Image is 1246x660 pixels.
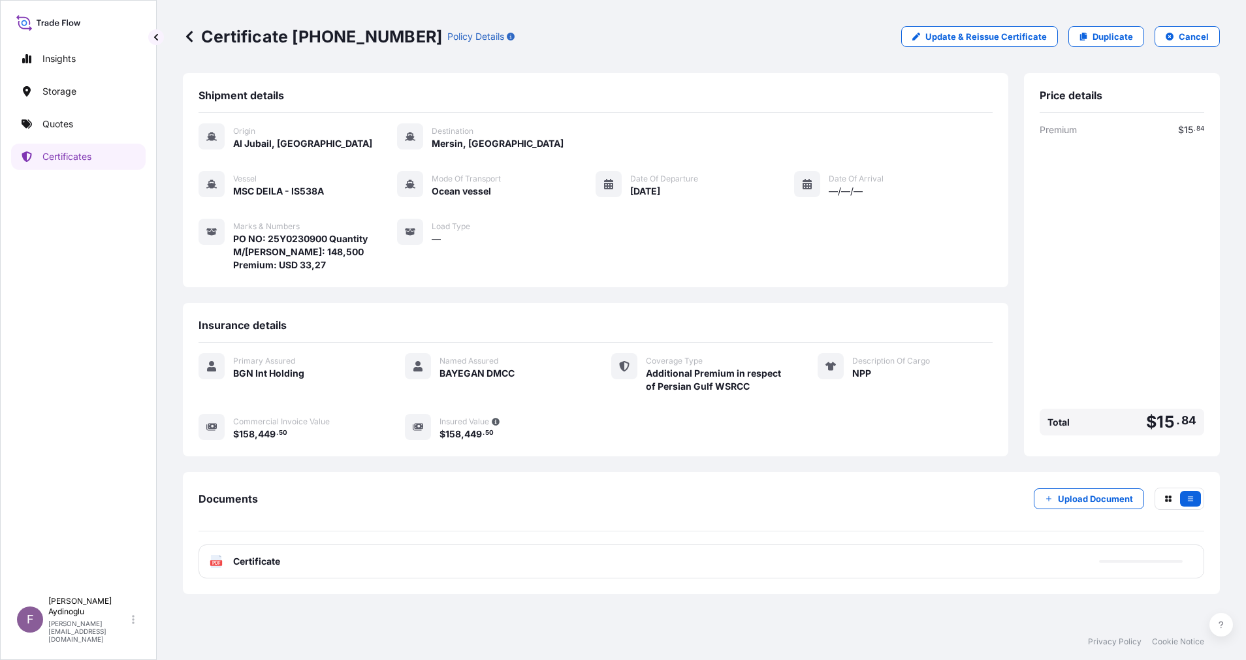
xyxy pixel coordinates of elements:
a: Insights [11,46,146,72]
span: 50 [485,431,494,435]
span: Shipment details [199,89,284,102]
p: Storage [42,85,76,98]
span: 158 [445,430,461,439]
p: Certificate [PHONE_NUMBER] [183,26,442,47]
span: 158 [239,430,255,439]
span: Additional Premium in respect of Persian Gulf WSRCC [646,367,786,393]
span: Commercial Invoice Value [233,416,330,427]
span: Primary Assured [233,356,295,366]
span: . [1176,416,1180,424]
span: Date of Arrival [829,174,884,184]
span: MSC DEILA - IS538A [233,185,324,198]
span: Mode of Transport [432,174,501,184]
span: Certificate [233,555,280,568]
span: 84 [1181,416,1196,424]
span: $ [439,430,445,439]
p: [PERSON_NAME] Aydinoglu [48,596,129,617]
span: $ [233,430,239,439]
span: Total [1047,416,1070,429]
a: Duplicate [1068,26,1144,47]
span: 15 [1184,125,1193,134]
span: [DATE] [630,185,660,198]
span: Al Jubail, [GEOGRAPHIC_DATA] [233,137,372,150]
span: . [276,431,278,435]
span: $ [1146,414,1157,430]
p: Upload Document [1058,492,1133,505]
button: Upload Document [1034,488,1144,509]
p: Update & Reissue Certificate [925,30,1047,43]
a: Privacy Policy [1088,636,1142,647]
a: Update & Reissue Certificate [901,26,1058,47]
p: Certificates [42,150,91,163]
span: BAYEGAN DMCC [439,367,515,380]
span: Ocean vessel [432,185,491,198]
span: 449 [464,430,482,439]
span: PO NO: 25Y0230900 Quantity M/[PERSON_NAME]: 148,500 Premium: USD 33,27 [233,232,397,272]
span: Coverage Type [646,356,703,366]
span: Named Assured [439,356,498,366]
span: 84 [1196,127,1204,131]
span: Vessel [233,174,257,184]
a: Storage [11,78,146,104]
span: Documents [199,492,258,505]
span: . [483,431,485,435]
span: NPP [852,367,871,380]
a: Cookie Notice [1152,636,1204,647]
button: Cancel [1155,26,1220,47]
p: [PERSON_NAME][EMAIL_ADDRESS][DOMAIN_NAME] [48,620,129,643]
span: Premium [1040,123,1077,136]
span: $ [1178,125,1184,134]
p: Insights [42,52,76,65]
span: Insurance details [199,319,287,332]
span: Destination [432,126,473,136]
a: Certificates [11,144,146,170]
a: Quotes [11,111,146,137]
span: , [461,430,464,439]
span: , [255,430,258,439]
span: BGN Int Holding [233,367,304,380]
text: PDF [212,561,221,565]
span: . [1194,127,1196,131]
p: Duplicate [1093,30,1133,43]
span: 50 [279,431,287,435]
span: Load Type [432,221,470,232]
p: Cancel [1179,30,1209,43]
span: —/—/— [829,185,863,198]
p: Quotes [42,118,73,131]
span: 15 [1157,414,1174,430]
span: Origin [233,126,255,136]
span: F [27,613,34,626]
span: Mersin, [GEOGRAPHIC_DATA] [432,137,564,150]
span: — [432,232,441,245]
p: Policy Details [447,30,504,43]
span: Insured Value [439,416,489,427]
span: Date of Departure [630,174,698,184]
span: Marks & Numbers [233,221,300,232]
span: Description Of Cargo [852,356,930,366]
span: 449 [258,430,276,439]
span: Price details [1040,89,1102,102]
